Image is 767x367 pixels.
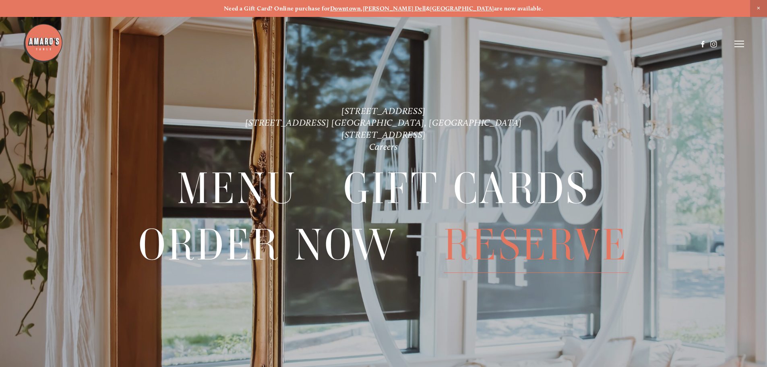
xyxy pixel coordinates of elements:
[341,129,426,140] a: [STREET_ADDRESS]
[343,161,590,217] span: Gift Cards
[139,217,397,272] a: Order Now
[444,217,628,273] span: Reserve
[177,161,297,216] a: Menu
[139,217,397,273] span: Order Now
[23,23,63,63] img: Amaro's Table
[245,117,522,128] a: [STREET_ADDRESS] [GEOGRAPHIC_DATA], [GEOGRAPHIC_DATA]
[343,161,590,216] a: Gift Cards
[363,5,426,12] a: [PERSON_NAME] Dell
[341,106,426,116] a: [STREET_ADDRESS]
[444,217,628,272] a: Reserve
[494,5,543,12] strong: are now available.
[426,5,430,12] strong: &
[430,5,494,12] a: [GEOGRAPHIC_DATA]
[330,5,361,12] a: Downtown
[224,5,330,12] strong: Need a Gift Card? Online purchase for
[369,141,398,152] a: Careers
[361,5,362,12] strong: ,
[177,161,297,217] span: Menu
